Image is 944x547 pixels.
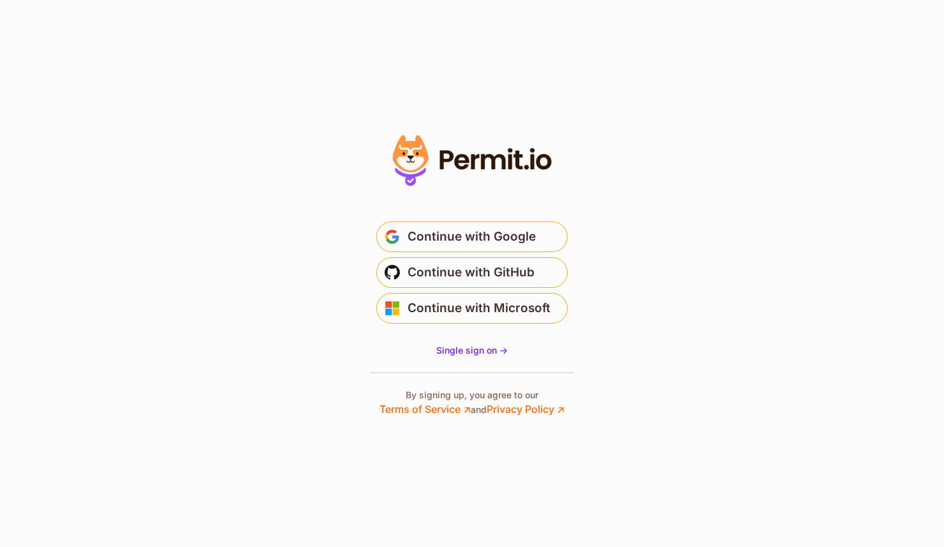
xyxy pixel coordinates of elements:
[436,345,508,356] span: Single sign on ->
[380,389,564,417] p: By signing up, you agree to our and
[408,298,550,318] span: Continue with Microsoft
[487,403,564,416] a: Privacy Policy ↗
[380,403,471,416] a: Terms of Service ↗
[436,344,508,357] a: Single sign on ->
[408,227,536,247] span: Continue with Google
[376,221,568,252] button: Continue with Google
[376,257,568,288] button: Continue with GitHub
[376,293,568,324] button: Continue with Microsoft
[408,262,535,283] span: Continue with GitHub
